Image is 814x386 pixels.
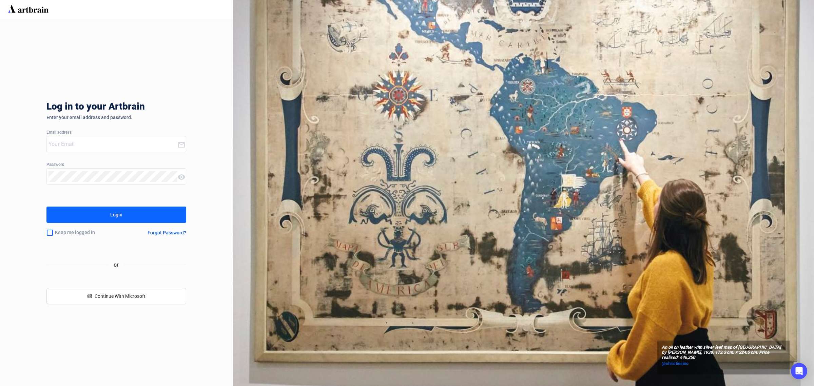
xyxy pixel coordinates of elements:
[662,360,785,367] a: @christiesinc
[95,293,146,299] span: Continue With Microsoft
[49,139,177,150] input: Your Email
[87,294,92,298] span: windows
[791,363,807,379] div: Open Intercom Messenger
[148,230,186,235] div: Forgot Password?
[662,345,785,360] span: An oil on leather with silver leaf map of [GEOGRAPHIC_DATA] by [PERSON_NAME], 1938. 173.3 cm. x 2...
[46,115,186,120] div: Enter your email address and password.
[46,226,123,240] div: Keep me logged in
[110,209,122,220] div: Login
[46,101,250,115] div: Log in to your Artbrain
[108,260,124,269] span: or
[46,288,186,304] button: windowsContinue With Microsoft
[46,207,186,223] button: Login
[662,361,689,366] span: @christiesinc
[46,162,186,167] div: Password
[46,130,186,135] div: Email address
